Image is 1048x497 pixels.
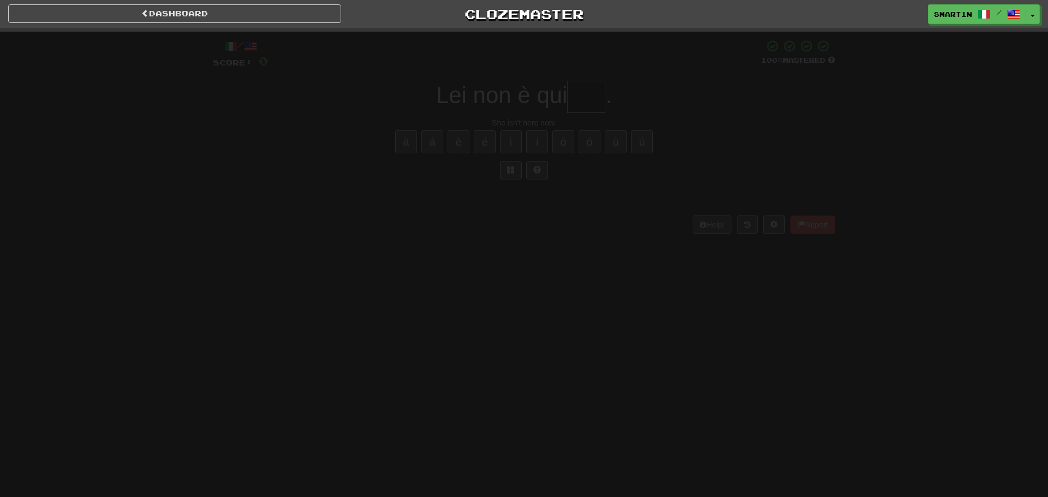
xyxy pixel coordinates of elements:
[526,130,548,153] button: í
[213,58,252,67] span: Score:
[567,29,576,42] span: 0
[213,39,268,53] div: /
[395,130,417,153] button: à
[474,130,496,153] button: é
[761,56,783,64] span: 100 %
[552,130,574,153] button: ò
[772,29,791,42] span: 20
[605,82,612,108] span: .
[526,161,548,179] button: Single letter hint - you only get 1 per sentence and score half the points! alt+h
[790,215,835,234] button: Report
[737,215,758,234] button: Round history (alt+y)
[605,130,627,153] button: ù
[707,31,745,41] span: To go
[693,215,731,234] button: Help!
[500,161,522,179] button: Switch sentence to multiple choice alt+p
[358,4,690,23] a: Clozemaster
[761,56,835,65] div: Mastered
[448,130,469,153] button: è
[500,130,522,153] button: ì
[928,4,1026,24] a: smart1n /
[996,9,1002,16] span: /
[490,185,558,210] button: Submit
[421,130,443,153] button: á
[251,31,305,41] span: Correct
[213,117,835,128] div: She isn't here now.
[631,130,653,153] button: ú
[259,54,268,68] span: 0
[436,82,568,108] span: Lei non è qui
[8,4,341,23] a: Dashboard
[934,9,972,19] span: smart1n
[579,130,600,153] button: ó
[472,31,540,41] span: Incorrect
[332,29,341,42] span: 0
